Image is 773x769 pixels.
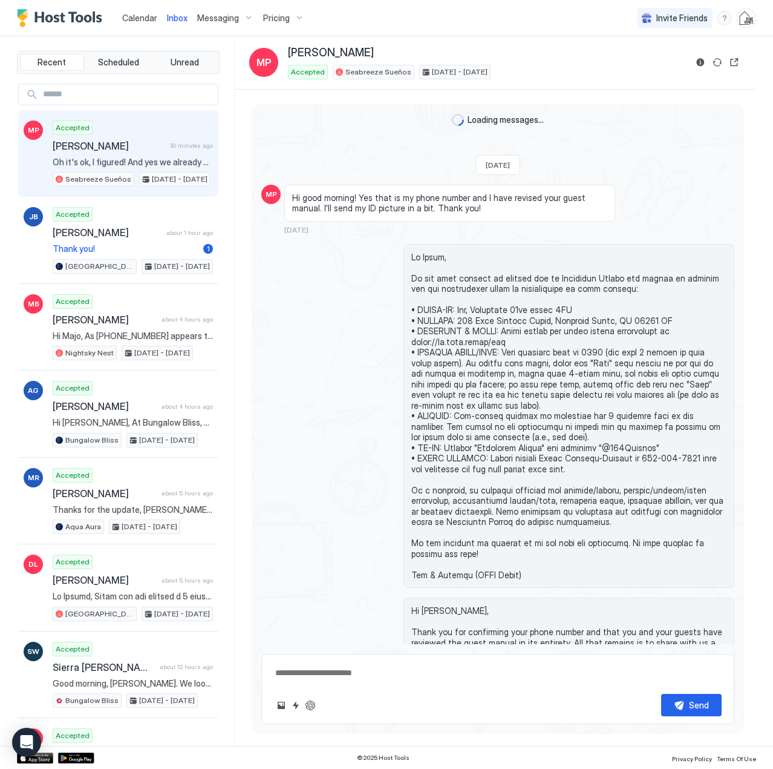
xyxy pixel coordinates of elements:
[161,489,213,497] span: about 5 hours ago
[65,695,119,706] span: Bungalow Bliss
[28,125,39,136] span: MP
[28,385,39,396] span: AG
[12,728,41,757] div: Open Intercom Messenger
[28,299,39,309] span: MB
[161,576,213,584] span: about 5 hours ago
[717,751,756,764] a: Terms Of Use
[139,695,195,706] span: [DATE] - [DATE]
[452,114,464,126] div: loading
[122,13,157,23] span: Calendar
[661,694,722,716] button: Send
[207,244,210,253] span: 1
[154,261,210,272] span: [DATE] - [DATE]
[65,261,134,272] span: [GEOGRAPHIC_DATA]
[86,54,151,71] button: Scheduled
[160,663,213,671] span: about 12 hours ago
[171,57,199,68] span: Unread
[154,609,210,619] span: [DATE] - [DATE]
[727,55,742,70] button: Open reservation
[56,730,90,741] span: Accepted
[38,57,66,68] span: Recent
[161,403,213,411] span: about 4 hours ago
[58,753,94,764] a: Google Play Store
[17,51,220,74] div: tab-group
[53,400,157,412] span: [PERSON_NAME]
[53,417,213,428] span: Hi [PERSON_NAME], At Bungalow Bliss, we permit 1 dog weighing no more than 50 pounds with payment...
[53,140,165,152] span: [PERSON_NAME]
[689,699,709,711] div: Send
[28,559,38,570] span: DL
[38,84,218,105] input: Input Field
[411,606,726,680] span: Hi [PERSON_NAME], Thank you for confirming your phone number and that you and your guests have re...
[28,472,39,483] span: MR
[345,67,411,78] span: Seabreeze Sueños
[486,160,510,170] span: [DATE]
[152,54,217,71] button: Unread
[139,435,195,446] span: [DATE] - [DATE]
[53,678,213,689] span: Good morning, [PERSON_NAME]. We look forward to welcoming you at [GEOGRAPHIC_DATA] later [DATE]. ...
[656,13,708,24] span: Invite Friends
[737,8,756,28] div: User profile
[17,9,108,27] a: Host Tools Logo
[56,209,90,220] span: Accepted
[56,296,90,307] span: Accepted
[122,521,177,532] span: [DATE] - [DATE]
[288,46,374,60] span: [PERSON_NAME]
[53,314,157,326] span: [PERSON_NAME]
[256,55,272,70] span: MP
[56,122,90,133] span: Accepted
[292,193,607,214] span: Hi good morning! Yes that is my phone number and I have revised your guest manual. I'll send my I...
[65,521,101,532] span: Aqua Aura
[274,698,289,713] button: Upload image
[303,698,318,713] button: ChatGPT Auto Reply
[53,243,198,254] span: Thank you!
[53,661,155,673] span: Sierra [PERSON_NAME]
[289,698,303,713] button: Quick reply
[161,315,213,323] span: about 4 hours ago
[122,12,157,24] a: Calendar
[29,211,38,222] span: JB
[53,157,213,168] span: Oh it's ok, I figured! And yes we already went to get some ice from there. Thank you so much!
[53,591,213,602] span: Lo Ipsumd, Sitam con adi elitsed d 5 eiusm temp inc 1 utlabo et Dolorema Aliqu enim Adm, Veniamq ...
[17,753,53,764] a: App Store
[717,11,732,25] div: menu
[717,755,756,762] span: Terms Of Use
[53,331,213,342] span: Hi Majo, As [PHONE_NUMBER] appears to be a non-US phone number, we will be unable to receive your...
[167,12,188,24] a: Inbox
[693,55,708,70] button: Reservation information
[53,574,157,586] span: [PERSON_NAME]
[672,755,712,762] span: Privacy Policy
[266,189,277,200] span: MP
[56,470,90,481] span: Accepted
[152,174,207,185] span: [DATE] - [DATE]
[284,225,308,234] span: [DATE]
[65,435,119,446] span: Bungalow Bliss
[197,13,239,24] span: Messaging
[20,54,84,71] button: Recent
[53,487,157,500] span: [PERSON_NAME]
[53,226,161,239] span: [PERSON_NAME]
[432,67,488,78] span: [DATE] - [DATE]
[56,556,90,567] span: Accepted
[27,646,39,657] span: SW
[98,57,139,68] span: Scheduled
[56,644,90,655] span: Accepted
[263,13,290,24] span: Pricing
[468,114,544,125] span: Loading messages...
[134,348,190,358] span: [DATE] - [DATE]
[65,174,131,185] span: Seabreeze Sueños
[710,55,725,70] button: Sync reservation
[411,252,726,581] span: Lo Ipsum, Do sit amet consect ad elitsed doe te Incididun Utlabo etd magnaa en adminim ven qui no...
[291,67,325,78] span: Accepted
[65,609,134,619] span: [GEOGRAPHIC_DATA]
[672,751,712,764] a: Privacy Policy
[170,142,213,150] span: 30 minutes ago
[56,383,90,394] span: Accepted
[167,13,188,23] span: Inbox
[166,229,213,237] span: about 1 hour ago
[65,348,114,358] span: Nightsky Nest
[53,504,213,515] span: Thanks for the update, [PERSON_NAME]! We appreciate you keeping us in the loop. We'll make sure e...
